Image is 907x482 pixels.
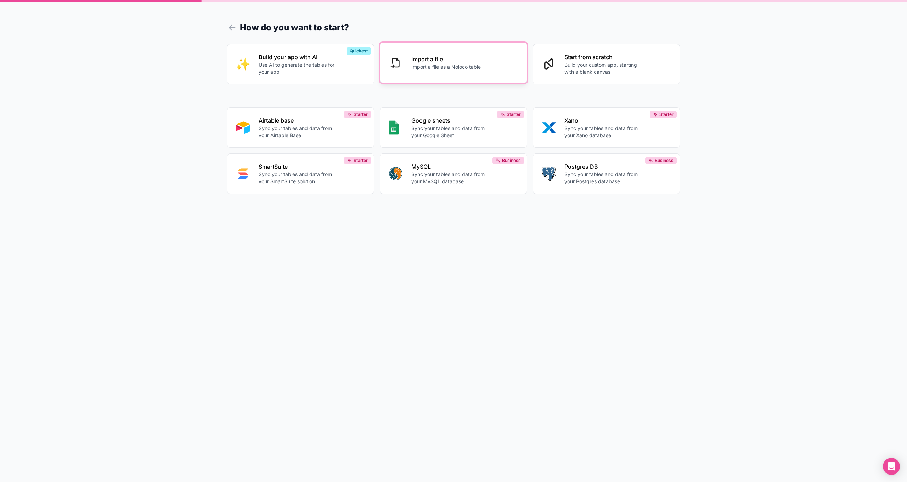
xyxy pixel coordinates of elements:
[564,116,643,125] p: Xano
[389,120,399,135] img: GOOGLE_SHEETS
[507,112,521,117] span: Starter
[659,112,674,117] span: Starter
[354,112,368,117] span: Starter
[236,120,250,135] img: AIRTABLE
[236,57,250,71] img: INTERNAL_WITH_AI
[564,171,643,185] p: Sync your tables and data from your Postgres database
[259,125,337,139] p: Sync your tables and data from your Airtable Base
[259,116,337,125] p: Airtable base
[236,167,250,181] img: SMART_SUITE
[564,125,643,139] p: Sync your tables and data from your Xano database
[259,162,337,171] p: SmartSuite
[227,153,374,194] button: SMART_SUITESmartSuiteSync your tables and data from your SmartSuite solutionStarter
[259,53,337,61] p: Build your app with AI
[389,167,403,181] img: MYSQL
[533,107,680,148] button: XANOXanoSync your tables and data from your Xano databaseStarter
[564,162,643,171] p: Postgres DB
[411,55,481,63] p: Import a file
[533,44,680,84] button: Start from scratchBuild your custom app, starting with a blank canvas
[347,47,371,55] div: Quickest
[411,116,490,125] p: Google sheets
[564,53,643,61] p: Start from scratch
[354,158,368,163] span: Starter
[227,107,374,148] button: AIRTABLEAirtable baseSync your tables and data from your Airtable BaseStarter
[227,44,374,84] button: INTERNAL_WITH_AIBuild your app with AIUse AI to generate the tables for your appQuickest
[502,158,521,163] span: Business
[655,158,674,163] span: Business
[542,120,556,135] img: XANO
[259,61,337,75] p: Use AI to generate the tables for your app
[411,63,481,71] p: Import a file as a Noloco table
[883,458,900,475] div: Open Intercom Messenger
[227,21,680,34] h1: How do you want to start?
[411,162,490,171] p: MySQL
[380,153,527,194] button: MYSQLMySQLSync your tables and data from your MySQL databaseBusiness
[411,171,490,185] p: Sync your tables and data from your MySQL database
[542,167,556,181] img: POSTGRES
[259,171,337,185] p: Sync your tables and data from your SmartSuite solution
[380,107,527,148] button: GOOGLE_SHEETSGoogle sheetsSync your tables and data from your Google SheetStarter
[533,153,680,194] button: POSTGRESPostgres DBSync your tables and data from your Postgres databaseBusiness
[564,61,643,75] p: Build your custom app, starting with a blank canvas
[380,43,527,83] button: Import a fileImport a file as a Noloco table
[411,125,490,139] p: Sync your tables and data from your Google Sheet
